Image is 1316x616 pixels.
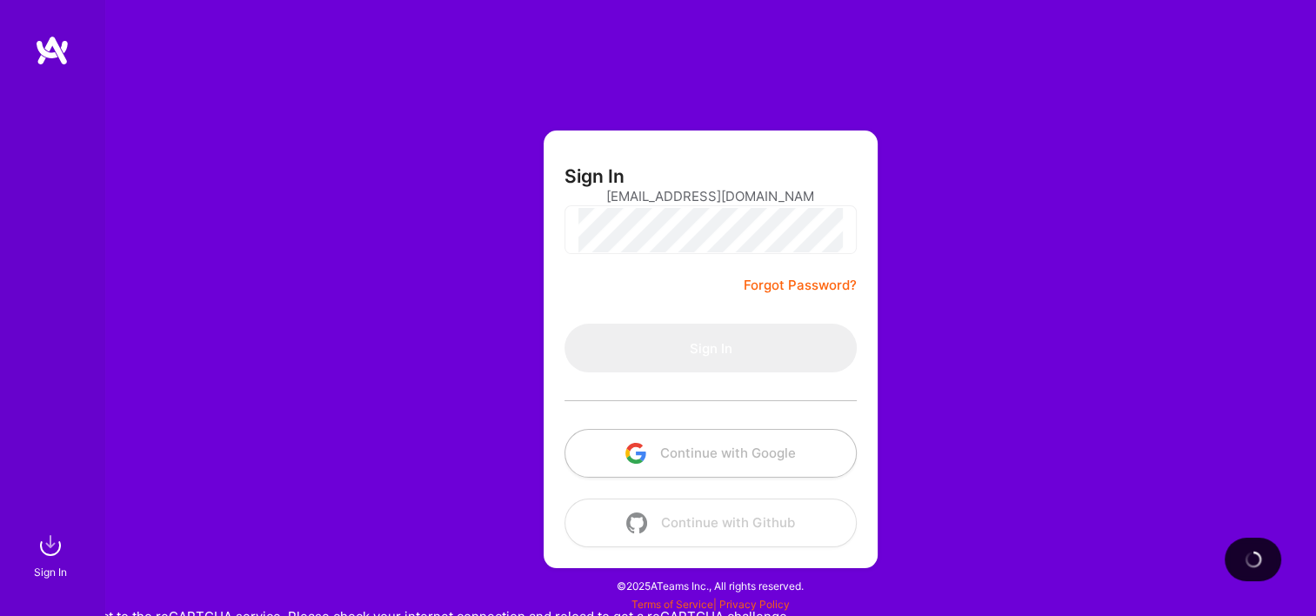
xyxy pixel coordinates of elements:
[631,598,790,611] span: |
[626,512,647,533] img: icon
[564,499,857,547] button: Continue with Github
[744,275,857,296] a: Forgot Password?
[564,324,857,372] button: Sign In
[719,598,790,611] a: Privacy Policy
[1244,550,1263,569] img: loading
[104,564,1316,607] div: © 2025 ATeams Inc., All rights reserved.
[631,598,713,611] a: Terms of Service
[34,563,67,581] div: Sign In
[625,443,646,464] img: icon
[37,528,68,581] a: sign inSign In
[564,429,857,478] button: Continue with Google
[564,165,625,187] h3: Sign In
[606,174,815,218] input: Email...
[35,35,70,66] img: logo
[33,528,68,563] img: sign in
